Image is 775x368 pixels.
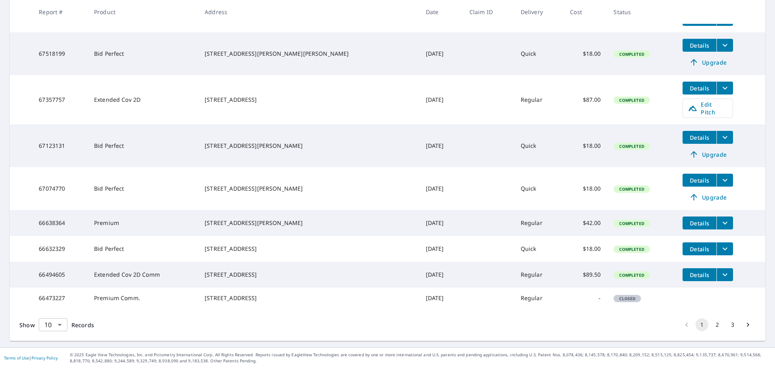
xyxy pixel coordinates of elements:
td: Bid Perfect [88,32,198,75]
td: 67357757 [32,75,88,124]
td: [DATE] [419,262,463,288]
td: Extended Cov 2D Comm [88,262,198,288]
a: Upgrade [683,148,733,161]
span: Details [687,84,712,92]
button: Go to page 2 [711,318,724,331]
a: Edit Pitch [683,99,733,118]
button: Go to page 3 [726,318,739,331]
div: [STREET_ADDRESS][PERSON_NAME] [205,142,413,150]
td: Bid Perfect [88,167,198,210]
button: detailsBtn-67357757 [683,82,716,95]
td: $18.00 [563,124,607,167]
td: Extended Cov 2D [88,75,198,124]
a: Privacy Policy [31,355,58,361]
button: filesDropdownBtn-67123131 [716,131,733,144]
div: [STREET_ADDRESS] [205,96,413,104]
span: Details [687,271,712,279]
span: Details [687,134,712,141]
span: Completed [614,186,649,192]
td: Quick [514,124,564,167]
button: filesDropdownBtn-67357757 [716,82,733,95]
span: Upgrade [687,57,728,67]
td: $18.00 [563,167,607,210]
td: 67074770 [32,167,88,210]
td: $18.00 [563,32,607,75]
td: $18.00 [563,236,607,262]
span: Edit Pitch [688,101,728,116]
button: filesDropdownBtn-66494605 [716,268,733,281]
button: filesDropdownBtn-67074770 [716,174,733,187]
span: Completed [614,97,649,103]
td: $42.00 [563,210,607,236]
td: Regular [514,75,564,124]
td: 66632329 [32,236,88,262]
div: [STREET_ADDRESS] [205,245,413,253]
span: Records [71,321,94,329]
div: [STREET_ADDRESS] [205,271,413,279]
button: detailsBtn-66632329 [683,242,716,255]
span: Upgrade [687,149,728,159]
td: 66638364 [32,210,88,236]
button: Go to next page [741,318,754,331]
button: filesDropdownBtn-67518199 [716,39,733,52]
td: [DATE] [419,210,463,236]
a: Upgrade [683,191,733,204]
p: | [4,355,58,360]
td: $89.50 [563,262,607,288]
p: © 2025 Eagle View Technologies, Inc. and Pictometry International Corp. All Rights Reserved. Repo... [70,352,771,364]
nav: pagination navigation [679,318,756,331]
td: [DATE] [419,288,463,309]
button: detailsBtn-66638364 [683,217,716,229]
td: Bid Perfect [88,236,198,262]
div: [STREET_ADDRESS][PERSON_NAME] [205,219,413,227]
td: Regular [514,210,564,236]
td: Regular [514,288,564,309]
button: filesDropdownBtn-66632329 [716,242,733,255]
button: page 1 [695,318,708,331]
span: Completed [614,246,649,252]
button: detailsBtn-67074770 [683,174,716,187]
td: [DATE] [419,124,463,167]
td: 66473227 [32,288,88,309]
span: Show [19,321,35,329]
span: Completed [614,143,649,149]
td: - [563,288,607,309]
div: [STREET_ADDRESS][PERSON_NAME] [205,185,413,193]
button: detailsBtn-67518199 [683,39,716,52]
td: Premium [88,210,198,236]
span: Details [687,219,712,227]
td: Bid Perfect [88,124,198,167]
td: Quick [514,167,564,210]
div: Show 10 records [39,318,67,331]
button: detailsBtn-66494605 [683,268,716,281]
div: 10 [39,313,67,336]
span: Upgrade [687,192,728,202]
td: Quick [514,236,564,262]
span: Details [687,42,712,49]
span: Details [687,245,712,253]
span: Completed [614,221,649,226]
td: [DATE] [419,32,463,75]
a: Terms of Use [4,355,29,361]
td: Premium Comm. [88,288,198,309]
td: [DATE] [419,167,463,210]
td: [DATE] [419,236,463,262]
span: Completed [614,272,649,278]
td: Quick [514,32,564,75]
td: 67123131 [32,124,88,167]
td: Regular [514,262,564,288]
td: 67518199 [32,32,88,75]
td: 66494605 [32,262,88,288]
td: $87.00 [563,75,607,124]
button: detailsBtn-67123131 [683,131,716,144]
span: Completed [614,51,649,57]
div: [STREET_ADDRESS][PERSON_NAME][PERSON_NAME] [205,50,413,58]
span: Details [687,177,712,184]
span: Closed [614,296,640,301]
td: [DATE] [419,75,463,124]
a: Upgrade [683,56,733,69]
button: filesDropdownBtn-66638364 [716,217,733,229]
div: [STREET_ADDRESS] [205,294,413,302]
